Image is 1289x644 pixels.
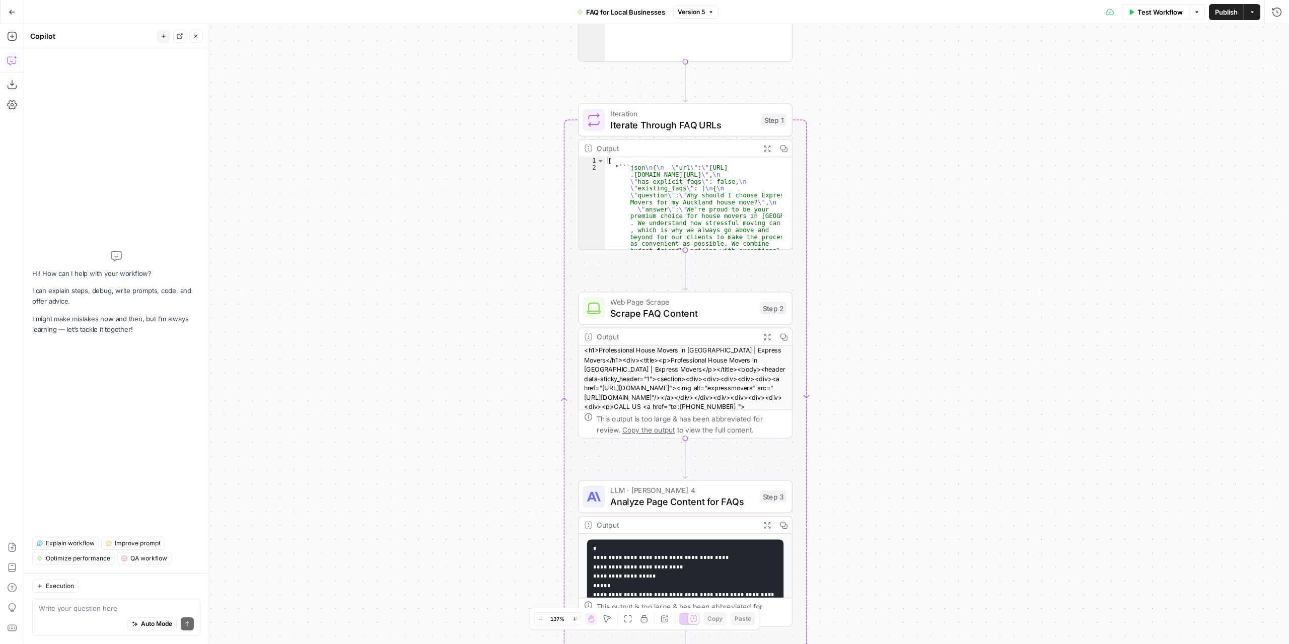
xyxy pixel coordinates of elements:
span: LLM · [PERSON_NAME] 4 [610,485,754,496]
button: Auto Mode [127,617,177,630]
button: Explain workflow [32,537,99,550]
g: Edge from step_2 to step_3 [683,439,687,479]
button: Copy [703,612,727,625]
div: Step 2 [760,302,786,315]
button: Test Workflow [1122,4,1189,20]
span: Publish [1215,7,1238,17]
button: Version 5 [673,6,719,19]
div: 1 [579,157,605,164]
span: Iteration [610,108,756,119]
button: FAQ for Local Businesses [571,4,671,20]
div: Step 3 [760,490,786,503]
div: This output is too large & has been abbreviated for review. to view the full content. [597,601,786,623]
div: Output [597,143,754,154]
span: Execution [46,582,74,591]
button: Improve prompt [101,537,165,550]
div: IterationIterate Through FAQ URLsStep 1Output[ "```json\n{\n\"url\":\"[URL] .[DOMAIN_NAME][URL]\"... [578,103,793,250]
div: Step 1 [761,114,786,126]
p: I can explain steps, debug, write prompts, code, and offer advice. [32,285,200,307]
span: Explain workflow [46,539,95,548]
span: Web Page Scrape [610,297,754,308]
div: Output [597,331,754,342]
g: Edge from step_1 to step_2 [683,250,687,291]
span: Paste [735,614,751,623]
span: Toggle code folding, rows 1 through 3 [597,157,604,164]
span: Copy [707,614,723,623]
span: 137% [550,615,564,623]
div: This output is too large & has been abbreviated for review. to view the full content. [597,413,786,435]
button: QA workflow [117,552,172,565]
span: Optimize performance [46,554,110,563]
span: Test Workflow [1137,7,1183,17]
span: Iterate Through FAQ URLs [610,118,756,131]
button: Paste [731,612,755,625]
button: Publish [1209,4,1244,20]
p: Hi! How can I help with your workflow? [32,268,200,279]
span: FAQ for Local Businesses [586,7,665,17]
div: Web Page ScrapeScrape FAQ ContentStep 2Output<h1>Professional House Movers in [GEOGRAPHIC_DATA] |... [578,292,793,438]
span: QA workflow [130,554,167,563]
g: Edge from step_5 to step_1 [683,62,687,102]
div: Output [597,520,754,531]
span: Analyze Page Content for FAQs [610,494,754,508]
span: Version 5 [678,8,705,17]
button: Execution [32,580,79,593]
p: I might make mistakes now and then, but I’m always learning — let’s tackle it together! [32,314,200,335]
span: Auto Mode [141,619,172,628]
button: Optimize performance [32,552,115,565]
div: Copilot [30,31,154,41]
span: Scrape FAQ Content [610,306,754,320]
span: Improve prompt [115,539,161,548]
span: Copy the output [622,425,675,434]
